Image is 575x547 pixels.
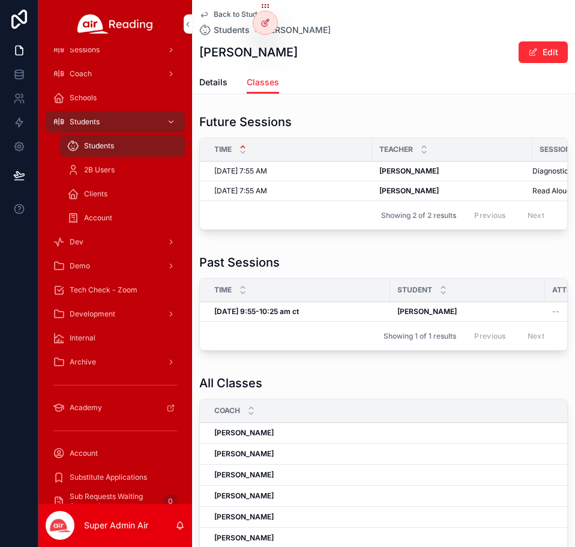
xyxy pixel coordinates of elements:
[247,71,279,94] a: Classes
[84,213,112,223] span: Account
[214,10,271,19] span: Back to Students
[46,397,185,419] a: Academy
[46,39,185,61] a: Sessions
[60,207,185,229] a: Account
[199,44,298,61] h1: [PERSON_NAME]
[214,24,250,36] span: Students
[214,166,365,176] a: [DATE] 7:55 AM
[70,473,147,482] span: Substitute Applications
[60,135,185,157] a: Students
[199,113,292,130] h1: Future Sessions
[70,45,100,55] span: Sessions
[214,449,274,458] strong: [PERSON_NAME]
[46,63,185,85] a: Coach
[84,189,107,199] span: Clients
[70,357,96,367] span: Archive
[214,491,274,500] strong: [PERSON_NAME]
[214,186,267,196] span: [DATE] 7:55 AM
[379,186,525,196] a: [PERSON_NAME]
[214,307,383,316] a: [DATE] 9:55-10:25 am ct
[70,93,97,103] span: Schools
[46,255,185,277] a: Demo
[84,165,115,175] span: 2B Users
[199,24,250,36] a: Students
[519,41,568,63] button: Edit
[46,111,185,133] a: Students
[379,166,525,176] a: [PERSON_NAME]
[70,492,158,511] span: Sub Requests Waiting Approval
[84,519,148,531] p: Super Admin Air
[46,351,185,373] a: Archive
[46,231,185,253] a: Dev
[46,467,185,488] a: Substitute Applications
[70,449,98,458] span: Account
[70,261,90,271] span: Demo
[199,375,262,391] h1: All Classes
[379,186,439,195] strong: [PERSON_NAME]
[60,183,185,205] a: Clients
[214,512,274,521] strong: [PERSON_NAME]
[247,76,279,88] span: Classes
[552,307,559,316] span: --
[70,309,115,319] span: Development
[77,14,153,34] img: App logo
[214,307,299,316] strong: [DATE] 9:55-10:25 am ct
[46,443,185,464] a: Account
[214,533,274,542] strong: [PERSON_NAME]
[214,285,232,295] span: Time
[384,331,456,341] span: Showing 1 of 1 results
[70,117,100,127] span: Students
[46,327,185,349] a: Internal
[397,307,538,316] a: [PERSON_NAME]
[397,285,432,295] span: Student
[214,145,232,154] span: Time
[214,470,274,479] strong: [PERSON_NAME]
[199,254,280,271] h1: Past Sessions
[214,166,267,176] span: [DATE] 7:55 AM
[38,48,192,504] div: scrollable content
[214,406,240,416] span: Coach
[60,159,185,181] a: 2B Users
[262,24,331,36] a: [PERSON_NAME]
[46,491,185,512] a: Sub Requests Waiting Approval0
[532,166,568,176] span: Diagnostic
[70,237,83,247] span: Dev
[381,211,456,220] span: Showing 2 of 2 results
[70,333,95,343] span: Internal
[214,186,365,196] a: [DATE] 7:55 AM
[199,71,227,95] a: Details
[46,303,185,325] a: Development
[214,428,274,437] strong: [PERSON_NAME]
[379,166,439,175] strong: [PERSON_NAME]
[70,69,92,79] span: Coach
[70,403,102,413] span: Academy
[199,10,271,19] a: Back to Students
[46,87,185,109] a: Schools
[199,76,227,88] span: Details
[84,141,114,151] span: Students
[46,279,185,301] a: Tech Check - Zoom
[379,145,413,154] span: Teacher
[397,307,457,316] strong: [PERSON_NAME]
[163,494,178,509] div: 0
[70,285,137,295] span: Tech Check - Zoom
